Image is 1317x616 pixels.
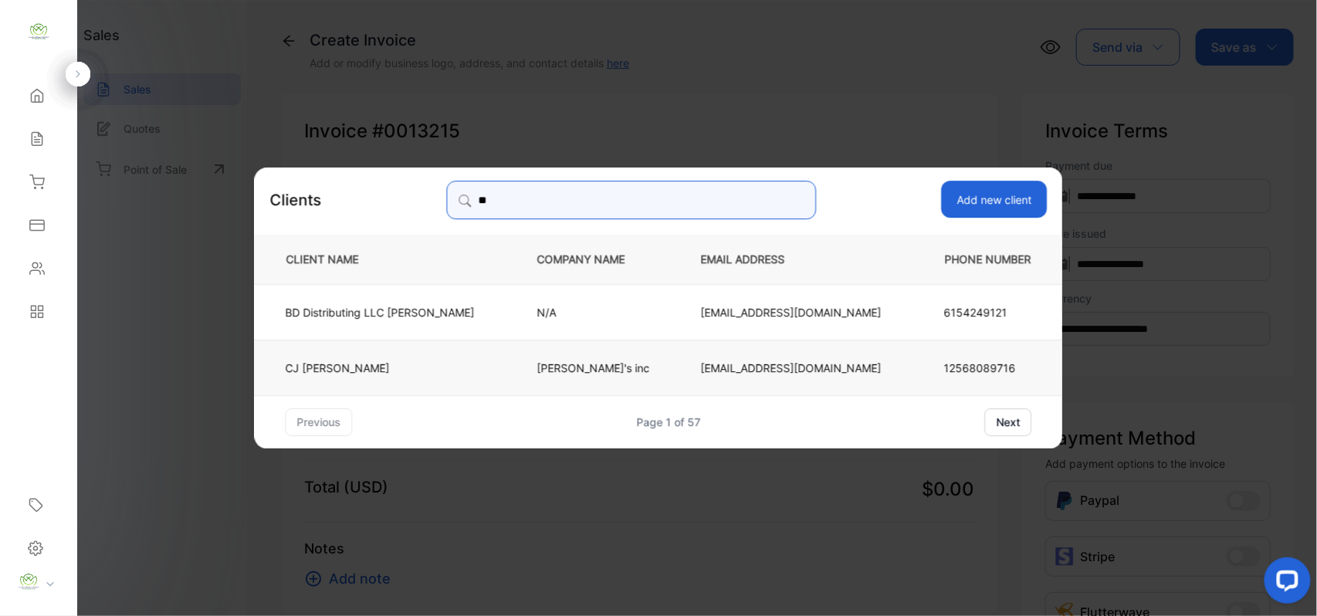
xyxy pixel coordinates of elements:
p: PHONE NUMBER [933,252,1038,268]
iframe: LiveChat chat widget [1252,551,1317,616]
button: next [985,408,1032,436]
p: [EMAIL_ADDRESS][DOMAIN_NAME] [701,360,882,376]
p: Clients [270,188,322,212]
p: EMAIL ADDRESS [701,252,882,268]
button: Add new client [941,181,1047,218]
button: previous [286,408,353,436]
p: 6154249121 [944,304,1032,320]
p: COMPANY NAME [537,252,650,268]
img: logo [27,20,50,43]
p: [EMAIL_ADDRESS][DOMAIN_NAME] [701,304,882,320]
div: Page 1 of 57 [637,414,701,430]
p: CLIENT NAME [280,252,486,268]
p: 12568089716 [944,360,1032,376]
p: [PERSON_NAME]'s inc [537,360,650,376]
p: BD Distributing LLC [PERSON_NAME] [286,304,475,320]
img: profile [17,570,40,594]
p: CJ [PERSON_NAME] [286,360,475,376]
p: N/A [537,304,650,320]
